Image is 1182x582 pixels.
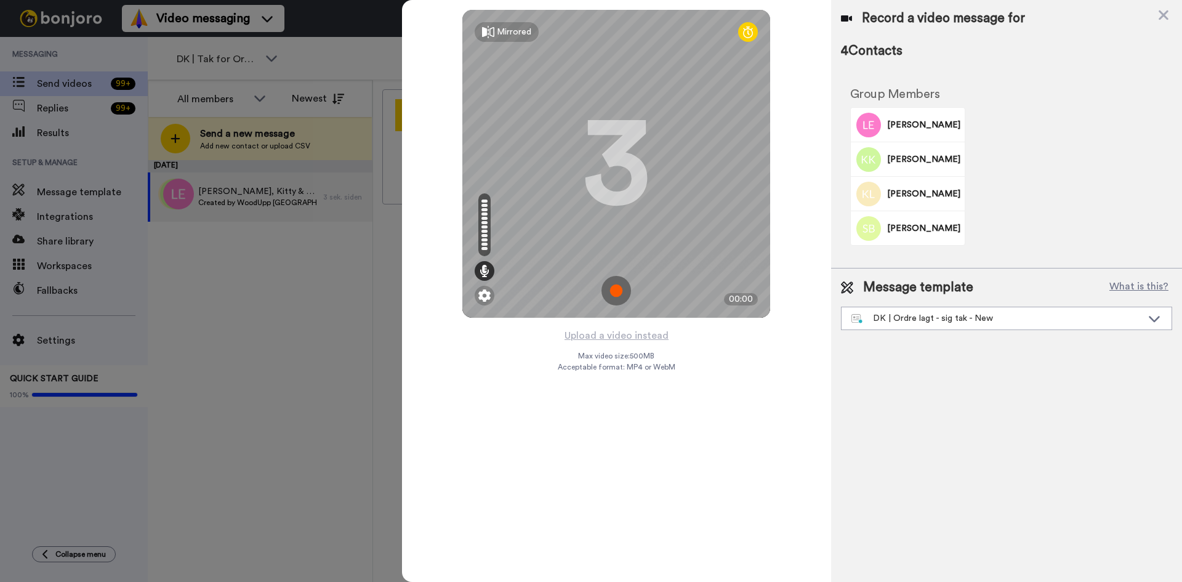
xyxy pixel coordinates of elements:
span: Max video size: 500 MB [578,351,654,361]
div: 00:00 [724,293,758,305]
img: Image of Kitty Kaarus [856,147,881,172]
img: Image of Steffen Bonde [856,216,881,241]
img: Image of Laura Engelsen [856,113,881,137]
span: [PERSON_NAME] [887,222,960,235]
img: Image of Kenneth Larsen [856,182,881,206]
div: DK | Ordre lagt - sig tak - New [851,312,1142,325]
img: nextgen-template.svg [851,314,863,324]
button: Upload a video instead [561,328,672,344]
img: ic_record_start.svg [601,276,631,305]
img: ic_gear.svg [478,289,491,302]
div: 3 [582,118,650,210]
span: [PERSON_NAME] [887,188,960,200]
button: What is this? [1106,278,1172,297]
span: Acceptable format: MP4 or WebM [558,362,675,372]
span: [PERSON_NAME] [887,119,960,131]
h2: Group Members [850,87,965,101]
span: Message template [863,278,973,297]
span: [PERSON_NAME] [887,153,960,166]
